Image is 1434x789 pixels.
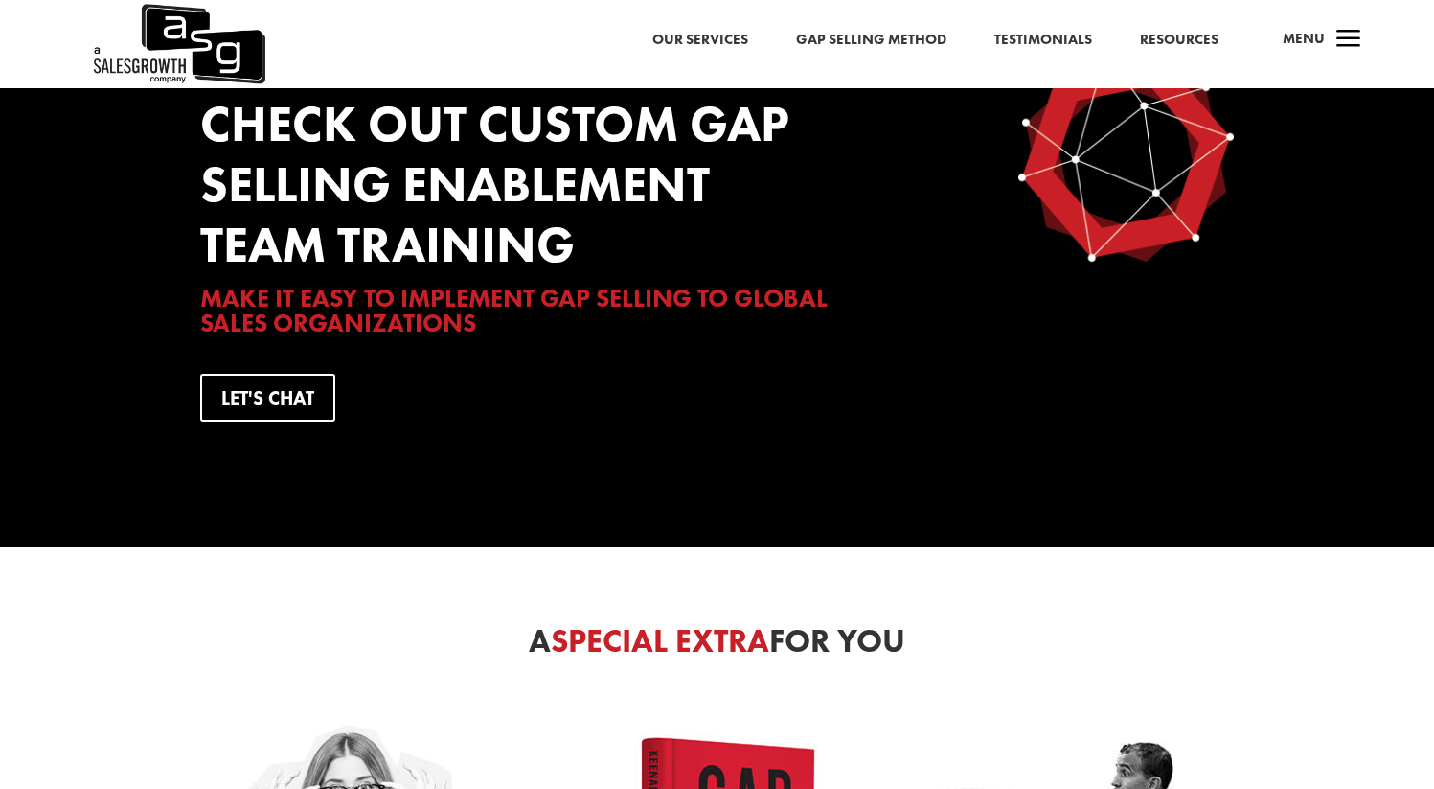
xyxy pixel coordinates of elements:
a: Our Services [652,28,748,53]
span: Menu [1283,29,1325,48]
a: Let's Chat [200,374,335,422]
a: Testimonials [994,28,1092,53]
h4: make it easy TO IMPLEMENT GAP SELLING TO GLOBAL SALES ORGANIZATIONS [200,286,962,345]
h3: A For You [200,625,1235,667]
a: Resources [1140,28,1218,53]
span: Special Extra [551,620,769,661]
h3: Check out custom Gap Selling enablement team training [200,95,962,285]
img: enterprize-training-symbol [1018,47,1234,263]
a: Gap Selling Method [796,28,946,53]
span: a [1330,21,1368,59]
